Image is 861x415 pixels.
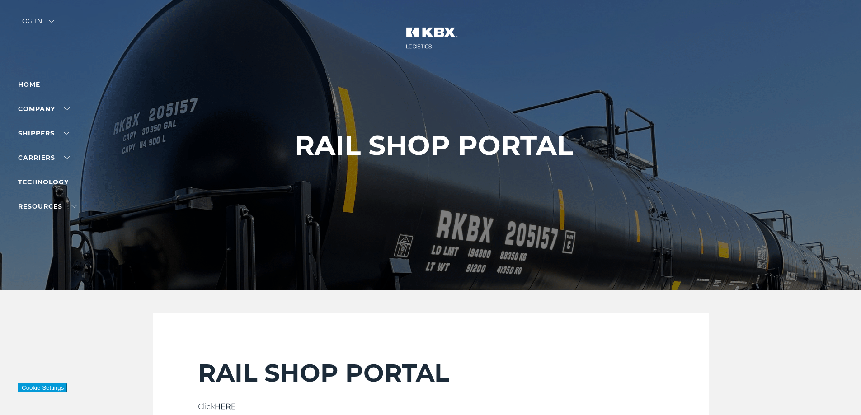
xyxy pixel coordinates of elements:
[18,202,77,210] a: RESOURCES
[18,383,67,392] button: Cookie Settings
[295,130,573,161] h1: RAIL SHOP PORTAL
[198,401,663,412] p: Click
[397,18,465,58] img: kbx logo
[215,402,236,411] a: HERE
[18,18,54,31] div: Log in
[18,154,70,162] a: Carriers
[49,20,54,23] img: arrow
[18,129,69,137] a: SHIPPERS
[198,358,663,388] h2: RAIL SHOP PORTAL
[18,178,69,186] a: Technology
[18,105,70,113] a: Company
[18,80,40,89] a: Home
